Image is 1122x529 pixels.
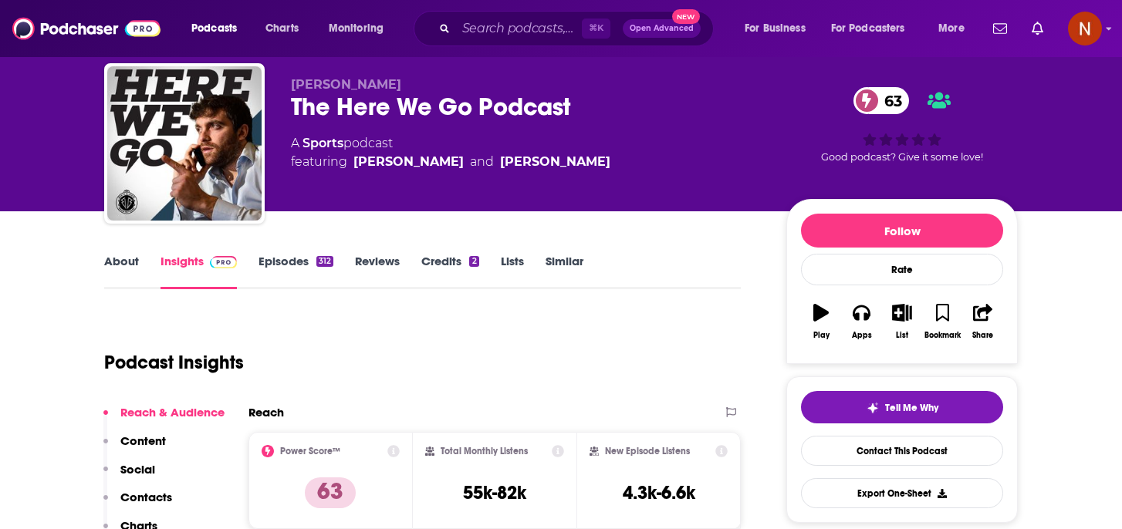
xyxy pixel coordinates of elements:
button: List [882,294,922,349]
button: open menu [928,16,984,41]
span: Monitoring [329,18,384,39]
button: Bookmark [922,294,962,349]
span: Logged in as AdelNBM [1068,12,1102,45]
button: open menu [734,16,825,41]
img: tell me why sparkle [867,402,879,414]
span: For Business [745,18,806,39]
h1: Podcast Insights [104,351,244,374]
a: Show notifications dropdown [987,15,1013,42]
div: Apps [852,331,872,340]
button: Play [801,294,841,349]
button: tell me why sparkleTell Me Why [801,391,1003,423]
img: User Profile [1068,12,1102,45]
button: Share [963,294,1003,349]
a: Lists [501,254,524,289]
img: Podchaser - Follow, Share and Rate Podcasts [12,14,161,43]
span: and [470,153,494,171]
h2: New Episode Listens [605,446,690,457]
span: [PERSON_NAME] [291,77,401,92]
button: Show profile menu [1068,12,1102,45]
div: 2 [469,256,478,267]
a: 63 [853,87,910,114]
h3: 55k-82k [463,481,526,504]
a: InsightsPodchaser Pro [161,254,237,289]
a: Show notifications dropdown [1026,15,1049,42]
h2: Total Monthly Listens [441,446,528,457]
p: Content [120,433,166,448]
div: A podcast [291,134,610,171]
div: [PERSON_NAME] [353,153,464,171]
div: Rate [801,254,1003,285]
img: Podchaser Pro [210,256,237,268]
span: New [672,9,700,24]
input: Search podcasts, credits, & more... [456,16,582,41]
button: Contacts [103,490,172,518]
button: open menu [318,16,404,41]
span: Podcasts [191,18,237,39]
button: open menu [181,16,257,41]
button: Apps [841,294,881,349]
p: Reach & Audience [120,405,225,419]
button: Social [103,462,155,490]
span: For Podcasters [831,18,905,39]
p: 63 [305,477,356,508]
span: Charts [265,18,299,39]
span: Open Advanced [630,25,694,32]
button: Content [103,433,166,462]
div: Share [972,331,993,340]
p: Social [120,462,155,477]
span: Good podcast? Give it some love! [821,151,983,163]
span: Tell Me Why [885,402,938,414]
a: Episodes312 [259,254,333,289]
span: More [938,18,965,39]
h2: Power Score™ [280,446,340,457]
div: 63Good podcast? Give it some love! [786,77,1018,173]
h3: 4.3k-6.6k [623,481,695,504]
a: Reviews [355,254,400,289]
a: Credits2 [421,254,478,289]
a: Contact This Podcast [801,436,1003,466]
a: Similar [546,254,583,289]
img: The Here We Go Podcast [107,66,262,221]
button: Open AdvancedNew [623,19,701,38]
h2: Reach [248,405,284,419]
div: [PERSON_NAME] [500,153,610,171]
span: featuring [291,153,610,171]
button: Follow [801,214,1003,248]
div: Search podcasts, credits, & more... [428,11,728,46]
a: Charts [255,16,308,41]
div: 312 [316,256,333,267]
a: About [104,254,139,289]
button: Reach & Audience [103,405,225,433]
div: Bookmark [924,331,961,340]
div: Play [813,331,830,340]
a: Sports [302,136,343,150]
span: 63 [869,87,910,114]
button: Export One-Sheet [801,478,1003,508]
div: List [896,331,908,340]
p: Contacts [120,490,172,504]
span: ⌘ K [582,19,610,39]
button: open menu [821,16,928,41]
